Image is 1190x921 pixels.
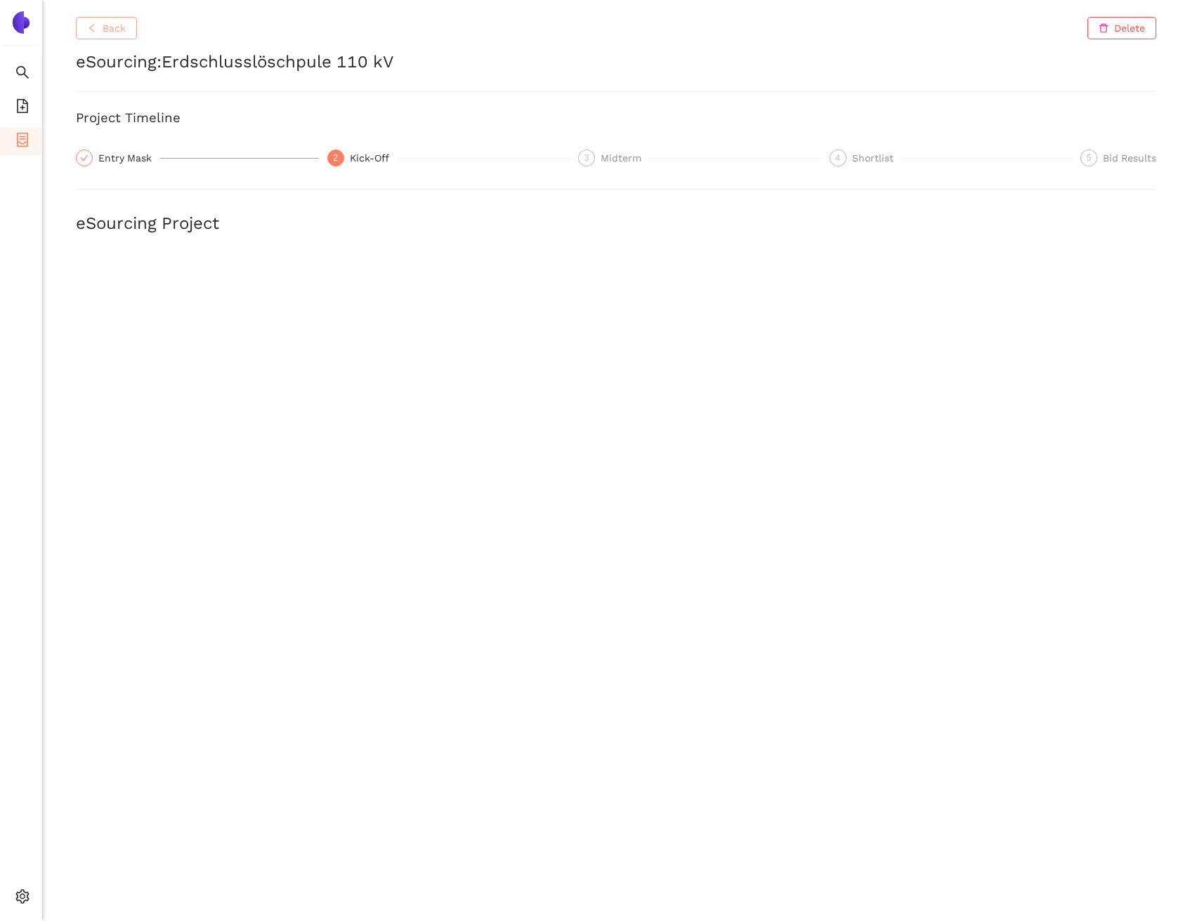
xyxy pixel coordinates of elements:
[1087,153,1092,163] span: 5
[350,150,398,166] div: Kick-Off
[76,109,1156,127] h3: Project Timeline
[15,60,30,88] span: search
[15,94,30,122] span: file-add
[15,884,30,913] span: setting
[1099,23,1109,34] span: delete
[852,150,902,166] div: Shortlist
[76,212,1156,236] h2: eSourcing Project
[1087,17,1156,39] button: deleteDelete
[601,150,650,166] div: Midterm
[333,153,338,163] span: 2
[87,23,97,34] span: left
[76,150,319,166] div: Entry Mask
[835,153,840,163] span: 4
[80,154,89,162] span: check
[584,153,589,163] span: 3
[98,150,160,166] div: Entry Mask
[10,11,32,34] img: Logo
[15,128,30,156] span: container
[103,20,126,36] span: Back
[1103,152,1156,164] span: Bid Results
[76,51,1156,74] h2: eSourcing : Erdschlusslöschpule 110 kV
[327,150,570,166] div: 2Kick-Off
[76,17,137,39] button: leftBack
[1114,20,1145,36] span: Delete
